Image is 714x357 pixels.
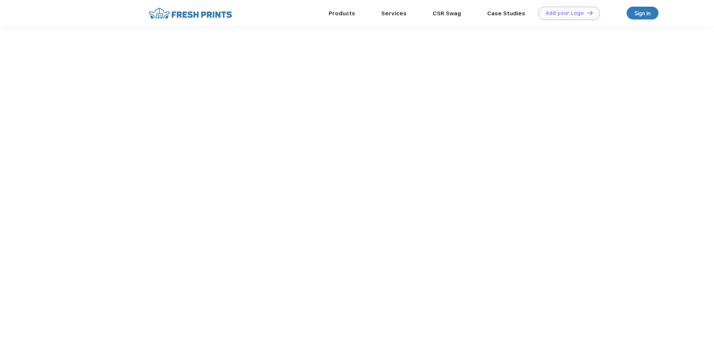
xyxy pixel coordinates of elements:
[588,11,593,15] img: DT
[545,10,584,16] div: Add your Logo
[329,10,355,17] a: Products
[147,7,234,20] img: fo%20logo%202.webp
[635,9,651,18] div: Sign in
[627,7,658,19] a: Sign in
